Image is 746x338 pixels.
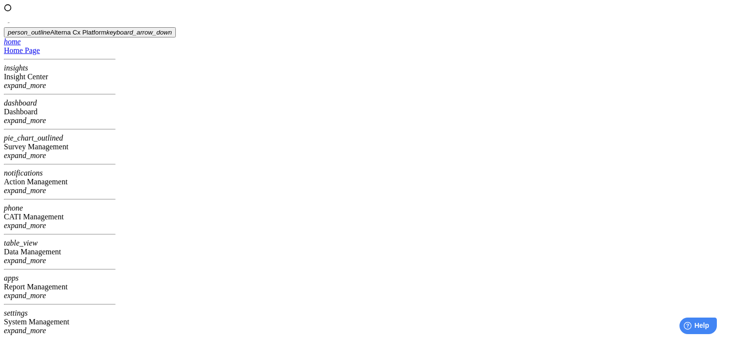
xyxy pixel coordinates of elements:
[4,221,46,230] i: expand_more
[4,213,116,221] div: CATI Management
[4,239,37,247] i: table_view
[4,27,176,37] button: Alterna Cx Platform
[4,151,46,160] i: expand_more
[4,178,116,186] div: Action Management
[4,169,43,177] i: notifications
[4,99,37,107] i: dashboard
[4,204,23,212] i: phone
[4,186,46,195] i: expand_more
[4,248,116,256] div: Data Management
[4,309,28,317] i: settings
[4,142,116,151] div: Survey Management
[4,81,46,89] i: expand_more
[4,274,18,282] i: apps
[4,72,116,81] div: Insight Center
[4,256,46,265] i: expand_more
[4,37,21,46] i: home
[4,64,28,72] i: insights
[4,107,116,116] div: Dashboard
[4,46,116,55] div: Home Page
[4,326,46,335] i: expand_more
[106,29,172,36] i: keyboard_arrow_down
[4,291,46,300] i: expand_more
[4,283,116,291] div: Report Management
[4,37,116,55] a: Home Page
[4,134,63,142] i: pie_chart_outlined
[8,29,50,36] i: person_outline
[4,116,46,125] i: expand_more
[4,318,116,326] div: System Management
[50,29,106,36] span: Alterna Cx Platform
